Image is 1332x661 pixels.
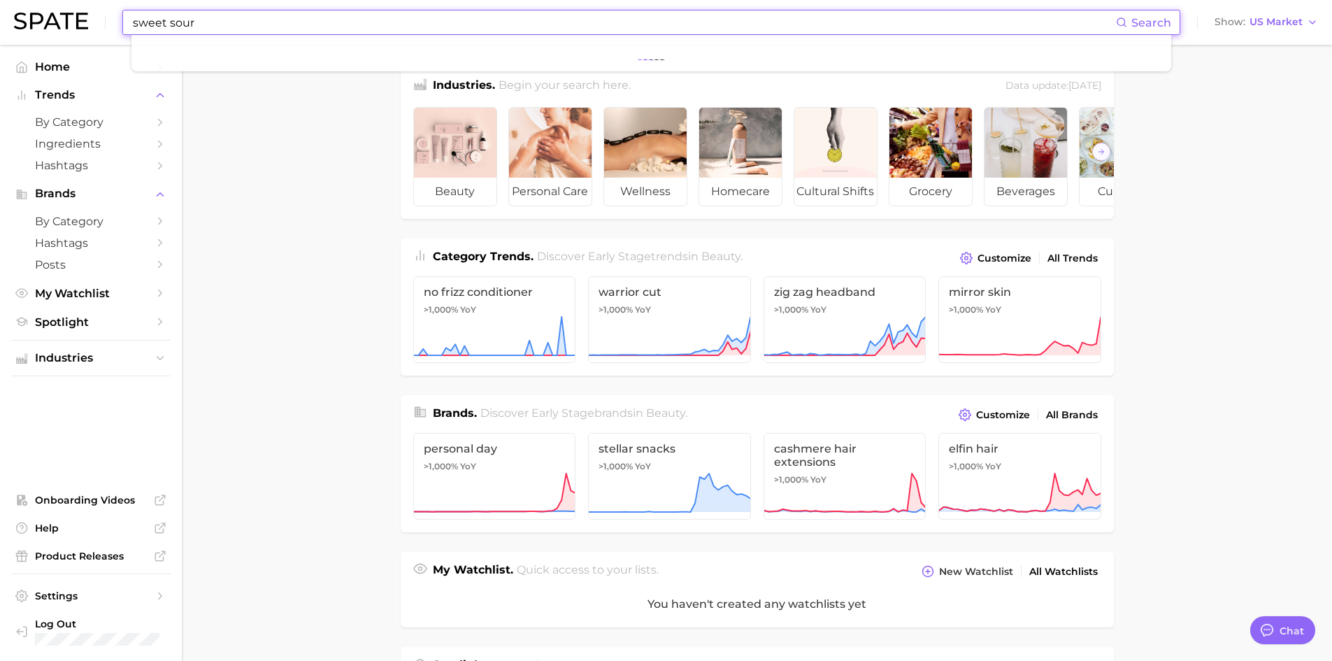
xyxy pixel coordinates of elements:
[599,285,740,299] span: warrior cut
[424,285,566,299] span: no frizz conditioner
[918,562,1016,581] button: New Watchlist
[1080,178,1162,206] span: culinary
[499,77,631,96] h2: Begin your search here.
[11,518,171,539] a: Help
[11,254,171,276] a: Posts
[938,276,1101,363] a: mirror skin>1,000% YoY
[1043,406,1101,425] a: All Brands
[599,461,633,471] span: >1,000%
[1005,77,1101,96] div: Data update: [DATE]
[949,442,1091,455] span: elfin hair
[131,10,1116,34] input: Search here for a brand, industry, or ingredient
[949,304,983,315] span: >1,000%
[1029,566,1098,578] span: All Watchlists
[957,248,1034,268] button: Customize
[35,258,147,271] span: Posts
[588,433,751,520] a: stellar snacks>1,000% YoY
[460,461,476,472] span: YoY
[984,107,1068,206] a: beverages
[11,585,171,606] a: Settings
[11,283,171,304] a: My Watchlist
[774,285,916,299] span: zig zag headband
[35,137,147,150] span: Ingredients
[35,215,147,228] span: by Category
[35,236,147,250] span: Hashtags
[517,562,659,581] h2: Quick access to your lists.
[433,77,495,96] h1: Industries.
[977,253,1031,264] span: Customize
[11,183,171,204] button: Brands
[764,433,926,520] a: cashmere hair extensions>1,000% YoY
[985,304,1001,315] span: YoY
[599,304,633,315] span: >1,000%
[401,581,1114,627] div: You haven't created any watchlists yet
[424,304,458,315] span: >1,000%
[480,406,687,420] span: Discover Early Stage brands in .
[424,461,458,471] span: >1,000%
[1092,143,1110,161] button: Scroll Right
[984,178,1067,206] span: beverages
[588,276,751,363] a: warrior cut>1,000% YoY
[774,304,808,315] span: >1,000%
[939,566,1013,578] span: New Watchlist
[701,250,740,263] span: beauty
[433,250,533,263] span: Category Trends .
[35,187,147,200] span: Brands
[603,107,687,206] a: wellness
[35,352,147,364] span: Industries
[599,442,740,455] span: stellar snacks
[810,474,826,485] span: YoY
[1046,409,1098,421] span: All Brands
[938,433,1101,520] a: elfin hair>1,000% YoY
[460,304,476,315] span: YoY
[1079,107,1163,206] a: culinary
[35,159,147,172] span: Hashtags
[537,250,743,263] span: Discover Early Stage trends in .
[810,304,826,315] span: YoY
[1044,249,1101,268] a: All Trends
[35,115,147,129] span: by Category
[35,287,147,300] span: My Watchlist
[949,461,983,471] span: >1,000%
[509,178,592,206] span: personal care
[774,442,916,469] span: cashmere hair extensions
[11,85,171,106] button: Trends
[774,474,808,485] span: >1,000%
[35,522,147,534] span: Help
[955,405,1033,425] button: Customize
[11,613,171,650] a: Log out. Currently logged in with e-mail aramirez@takasago.com.
[976,409,1030,421] span: Customize
[433,562,513,581] h1: My Watchlist.
[11,546,171,567] a: Product Releases
[889,178,972,206] span: grocery
[1249,18,1303,26] span: US Market
[11,490,171,511] a: Onboarding Videos
[35,494,147,506] span: Onboarding Videos
[11,111,171,133] a: by Category
[1211,13,1322,31] button: ShowUS Market
[1215,18,1245,26] span: Show
[1131,16,1171,29] span: Search
[604,178,687,206] span: wellness
[794,178,877,206] span: cultural shifts
[635,461,651,472] span: YoY
[1026,562,1101,581] a: All Watchlists
[764,276,926,363] a: zig zag headband>1,000% YoY
[508,107,592,206] a: personal care
[11,232,171,254] a: Hashtags
[646,406,685,420] span: beauty
[1047,253,1098,264] span: All Trends
[985,461,1001,472] span: YoY
[11,133,171,155] a: Ingredients
[11,348,171,369] button: Industries
[699,178,782,206] span: homecare
[11,155,171,176] a: Hashtags
[413,276,576,363] a: no frizz conditioner>1,000% YoY
[35,89,147,101] span: Trends
[35,550,147,562] span: Product Releases
[11,211,171,232] a: by Category
[11,311,171,333] a: Spotlight
[433,406,477,420] span: Brands .
[699,107,782,206] a: homecare
[35,60,147,73] span: Home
